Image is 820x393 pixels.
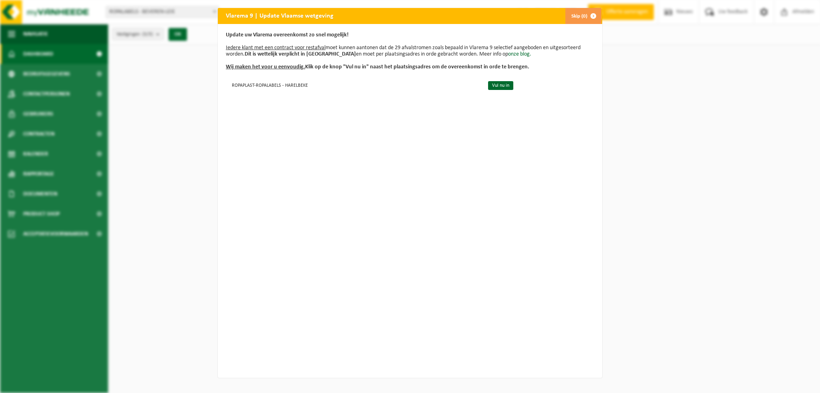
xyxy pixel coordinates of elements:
[226,32,349,38] b: Update uw Vlarema overeenkomst zo snel mogelijk!
[218,8,342,23] h2: Vlarema 9 | Update Vlaamse wetgeving
[488,81,513,90] a: Vul nu in
[226,78,481,92] td: ROPAPLAST-ROPALABELS - HARELBEKE
[565,8,601,24] button: Skip (0)
[226,32,594,70] p: moet kunnen aantonen dat de 29 afvalstromen zoals bepaald in Vlarema 9 selectief aangeboden en ui...
[226,64,305,70] u: Wij maken het voor u eenvoudig.
[508,51,531,57] a: onze blog.
[245,51,356,57] b: Dit is wettelijk verplicht in [GEOGRAPHIC_DATA]
[226,64,529,70] b: Klik op de knop "Vul nu in" naast het plaatsingsadres om de overeenkomst in orde te brengen.
[226,45,326,51] u: Iedere klant met een contract voor restafval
